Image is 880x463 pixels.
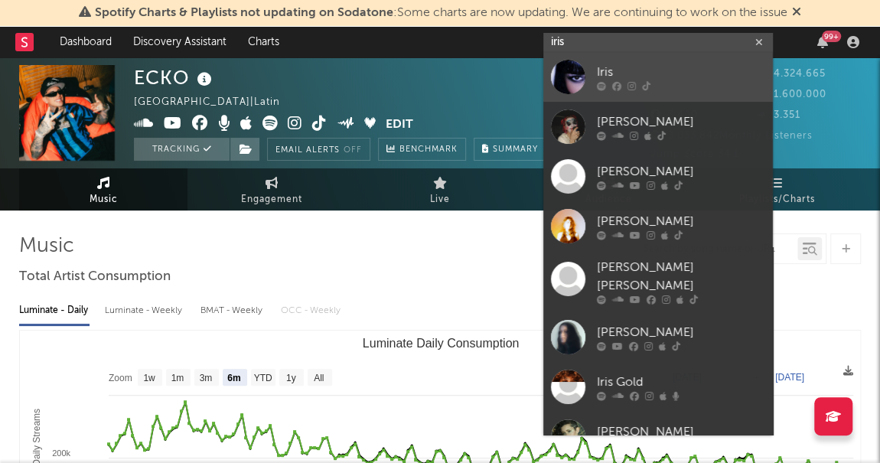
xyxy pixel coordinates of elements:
div: [PERSON_NAME] [597,163,765,181]
text: All [314,373,324,383]
div: [GEOGRAPHIC_DATA] | Latin [134,93,298,112]
span: Live [430,191,450,209]
span: 1.600.000 [756,90,826,99]
div: Iris [597,64,765,82]
span: Music [90,191,118,209]
div: Iris Gold [597,373,765,392]
a: [PERSON_NAME] [543,412,773,461]
a: Audience [524,168,693,210]
a: [PERSON_NAME] [543,152,773,201]
div: [PERSON_NAME] [597,113,765,132]
em: Off [344,146,362,155]
text: 1m [171,373,184,383]
a: Discovery Assistant [122,27,237,57]
text: YTD [254,373,272,383]
button: Edit [386,116,413,135]
div: [PERSON_NAME] [597,213,765,231]
text: [DATE] [775,372,804,383]
a: Iris [543,52,773,102]
div: Luminate - Weekly [105,298,185,324]
text: 200k [52,448,70,458]
a: Benchmark [378,138,466,161]
a: Iris Gold [543,362,773,412]
a: Charts [237,27,290,57]
a: [PERSON_NAME] [PERSON_NAME] [543,251,773,312]
span: 3.351 [756,110,800,120]
span: : Some charts are now updating. We are continuing to work on the issue [95,7,787,19]
button: Summary [474,138,546,161]
div: ECKO [134,65,216,90]
div: Luminate - Daily [19,298,90,324]
text: 1w [143,373,155,383]
span: Total Artist Consumption [19,268,171,286]
span: Engagement [241,191,302,209]
text: 3m [200,373,213,383]
a: Dashboard [49,27,122,57]
text: Zoom [109,373,132,383]
button: 99+ [817,36,828,48]
a: Playlists/Charts [693,168,861,210]
span: Spotify Charts & Playlists not updating on Sodatone [95,7,393,19]
div: BMAT - Weekly [200,298,266,324]
text: 1y [286,373,296,383]
button: Email AlertsOff [267,138,370,161]
span: Playlists/Charts [739,191,815,209]
div: 99 + [822,31,841,42]
div: [PERSON_NAME] [597,324,765,342]
a: Music [19,168,187,210]
a: [PERSON_NAME] [543,102,773,152]
span: Benchmark [399,141,458,159]
div: [PERSON_NAME] [597,423,765,442]
a: Live [356,168,524,210]
button: Tracking [134,138,230,161]
input: Search for artists [543,33,773,52]
text: 6m [227,373,240,383]
div: [PERSON_NAME] [PERSON_NAME] [597,259,765,295]
a: [PERSON_NAME] [543,312,773,362]
text: Luminate Daily Consumption [363,337,520,350]
span: 4.324.665 [756,69,826,79]
a: [PERSON_NAME] [543,201,773,251]
a: Engagement [187,168,356,210]
span: Dismiss [792,7,801,19]
span: Summary [493,145,538,154]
